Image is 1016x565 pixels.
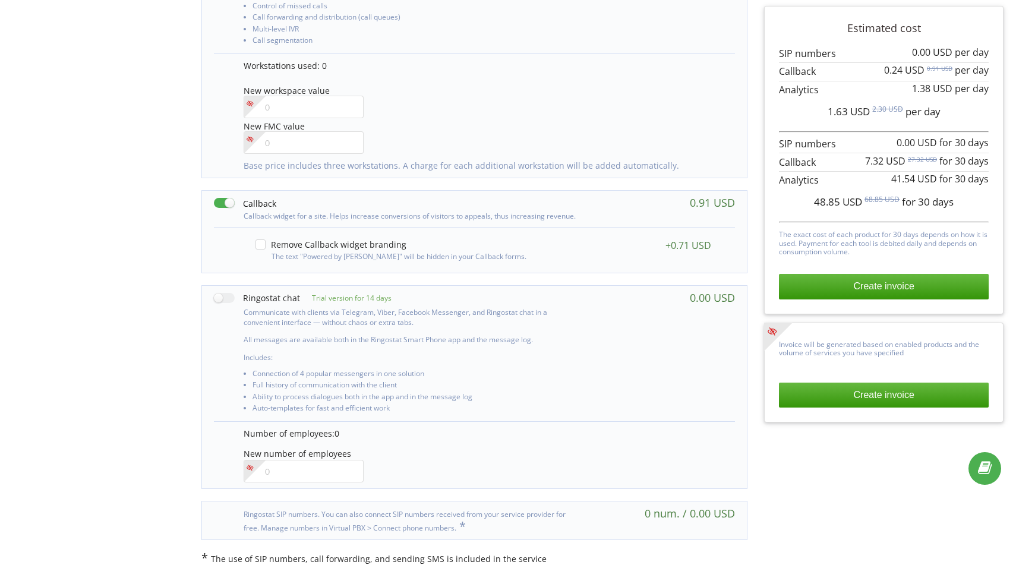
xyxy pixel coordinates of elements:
sup: 27.32 USD [908,155,937,163]
p: Callback [779,65,989,78]
p: Estimated cost [779,21,989,36]
span: 48.85 USD [814,195,862,209]
p: Callback [779,156,989,169]
p: Analytics [779,173,989,187]
label: Remove Callback widget branding [255,239,406,250]
button: Create invoice [779,274,989,299]
span: 0.00 USD [897,136,937,149]
span: for 30 days [939,154,989,168]
div: 0.00 USD [690,292,735,304]
input: 0 [244,96,364,118]
span: New FMC value [244,121,305,132]
p: Number of employees: [244,428,723,440]
div: The text "Powered by [PERSON_NAME]" will be hidden in your Callback forms. [255,250,575,261]
label: Callback [214,197,276,209]
li: Call segmentation [253,36,579,48]
div: +0.71 USD [665,239,711,251]
sup: 0.91 USD [927,64,952,72]
span: for 30 days [939,136,989,149]
span: 0 [335,428,339,439]
span: 1.63 USD [828,105,870,118]
p: All messages are available both in the Ringostat Smart Phone app and the message log. [244,334,579,345]
p: Includes: [244,352,579,362]
span: Workstations used: 0 [244,60,327,71]
li: Call forwarding and distribution (call queues) [253,13,579,24]
span: 41.54 USD [891,172,937,185]
span: 0.00 USD [912,46,952,59]
span: New workspace value [244,85,330,96]
li: Auto-templates for fast and efficient work [253,404,579,415]
span: for 30 days [902,195,954,209]
span: 1.38 USD [912,82,952,95]
div: 0 num. / 0.00 USD [645,507,735,519]
button: Create invoice [779,383,989,408]
span: per day [905,105,941,118]
span: for 30 days [939,172,989,185]
label: Ringostat chat [214,292,300,304]
div: Ringostat SIP numbers. You can also connect SIP numbers received from your service provider for f... [214,507,579,533]
p: The use of SIP numbers, call forwarding, and sending SMS is included in the service [201,552,747,565]
p: SIP numbers [779,47,989,61]
li: Connection of 4 popular messengers in one solution [253,370,579,381]
div: 0.91 USD [690,197,735,209]
p: Analytics [779,83,989,97]
span: 7.32 USD [865,154,905,168]
span: per day [955,82,989,95]
p: Communicate with clients via Telegram, Viber, Facebook Messenger, and Ringostat chat in a conveni... [244,307,579,327]
p: The exact cost of each product for 30 days depends on how it is used. Payment for each tool is de... [779,228,989,256]
p: Trial version for 14 days [300,293,392,303]
input: 0 [244,131,364,154]
li: Full history of communication with the client [253,381,579,392]
span: per day [955,64,989,77]
p: SIP numbers [779,137,989,151]
p: Base price includes three workstations. A charge for each additional workstation will be added au... [244,160,723,172]
li: Control of missed calls [253,2,579,13]
span: per day [955,46,989,59]
input: 0 [244,460,364,482]
li: Ability to process dialogues both in the app and in the message log [253,393,579,404]
span: 0.24 USD [884,64,925,77]
span: New number of employees [244,448,351,459]
li: Multi-level IVR [253,25,579,36]
sup: 2.30 USD [872,104,903,114]
sup: 68.85 USD [864,194,900,204]
p: Invoice will be generated based on enabled products and the volume of services you have specified [779,337,989,358]
div: Callback widget for a site. Helps increase conversions of visitors to appeals, thus increasing re... [214,209,579,220]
